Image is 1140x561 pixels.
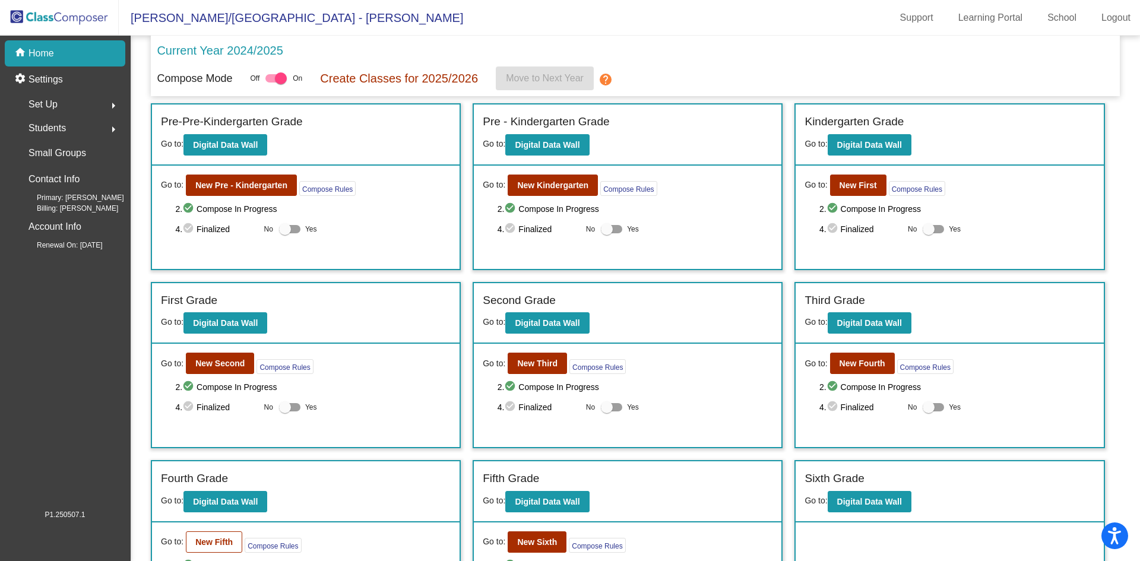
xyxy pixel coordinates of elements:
[182,202,197,216] mat-icon: check_circle
[515,318,579,328] b: Digital Data Wall
[819,380,1095,394] span: 2. Compose In Progress
[498,400,580,414] span: 4. Finalized
[505,491,589,512] button: Digital Data Wall
[908,402,917,413] span: No
[627,400,639,414] span: Yes
[805,357,827,370] span: Go to:
[193,497,258,506] b: Digital Data Wall
[828,491,911,512] button: Digital Data Wall
[195,180,287,190] b: New Pre - Kindergarten
[18,192,124,203] span: Primary: [PERSON_NAME]
[506,73,584,83] span: Move to Next Year
[504,380,518,394] mat-icon: check_circle
[183,491,267,512] button: Digital Data Wall
[508,175,598,196] button: New Kindergarten
[826,380,841,394] mat-icon: check_circle
[889,181,945,196] button: Compose Rules
[508,353,567,374] button: New Third
[483,113,609,131] label: Pre - Kindergarten Grade
[293,73,302,84] span: On
[826,202,841,216] mat-icon: check_circle
[586,224,595,234] span: No
[119,8,463,27] span: [PERSON_NAME]/[GEOGRAPHIC_DATA] - [PERSON_NAME]
[175,380,451,394] span: 2. Compose In Progress
[826,222,841,236] mat-icon: check_circle
[186,175,297,196] button: New Pre - Kindergarten
[504,400,518,414] mat-icon: check_circle
[805,292,864,309] label: Third Grade
[505,134,589,156] button: Digital Data Wall
[483,139,505,148] span: Go to:
[517,359,558,368] b: New Third
[161,179,183,191] span: Go to:
[517,180,588,190] b: New Kindergarten
[28,145,86,161] p: Small Groups
[830,175,886,196] button: New First
[161,535,183,548] span: Go to:
[483,470,539,487] label: Fifth Grade
[106,122,121,137] mat-icon: arrow_right
[264,224,273,234] span: No
[805,496,827,505] span: Go to:
[496,66,594,90] button: Move to Next Year
[28,120,66,137] span: Students
[483,357,505,370] span: Go to:
[840,180,877,190] b: New First
[505,312,589,334] button: Digital Data Wall
[186,531,242,553] button: New Fifth
[1092,8,1140,27] a: Logout
[508,531,566,553] button: New Sixth
[28,96,58,113] span: Set Up
[106,99,121,113] mat-icon: arrow_right
[569,359,626,374] button: Compose Rules
[161,470,228,487] label: Fourth Grade
[908,224,917,234] span: No
[18,203,118,214] span: Billing: [PERSON_NAME]
[600,181,657,196] button: Compose Rules
[483,496,505,505] span: Go to:
[598,72,613,87] mat-icon: help
[498,222,580,236] span: 4. Finalized
[183,134,267,156] button: Digital Data Wall
[837,140,902,150] b: Digital Data Wall
[515,140,579,150] b: Digital Data Wall
[830,353,895,374] button: New Fourth
[18,240,102,251] span: Renewal On: [DATE]
[175,222,258,236] span: 4. Finalized
[182,222,197,236] mat-icon: check_circle
[245,538,301,553] button: Compose Rules
[517,537,557,547] b: New Sixth
[805,113,904,131] label: Kindergarten Grade
[28,171,80,188] p: Contact Info
[14,46,28,61] mat-icon: home
[193,318,258,328] b: Digital Data Wall
[504,202,518,216] mat-icon: check_circle
[498,380,773,394] span: 2. Compose In Progress
[157,42,283,59] p: Current Year 2024/2025
[569,538,625,553] button: Compose Rules
[305,222,317,236] span: Yes
[183,312,267,334] button: Digital Data Wall
[157,71,232,87] p: Compose Mode
[805,317,827,327] span: Go to:
[627,222,639,236] span: Yes
[504,222,518,236] mat-icon: check_circle
[161,496,183,505] span: Go to:
[161,317,183,327] span: Go to:
[320,69,478,87] p: Create Classes for 2025/2026
[805,179,827,191] span: Go to:
[949,222,961,236] span: Yes
[1038,8,1086,27] a: School
[193,140,258,150] b: Digital Data Wall
[14,72,28,87] mat-icon: settings
[161,292,217,309] label: First Grade
[837,497,902,506] b: Digital Data Wall
[195,359,245,368] b: New Second
[161,113,303,131] label: Pre-Pre-Kindergarten Grade
[819,222,902,236] span: 4. Finalized
[483,317,505,327] span: Go to:
[305,400,317,414] span: Yes
[264,402,273,413] span: No
[891,8,943,27] a: Support
[28,72,63,87] p: Settings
